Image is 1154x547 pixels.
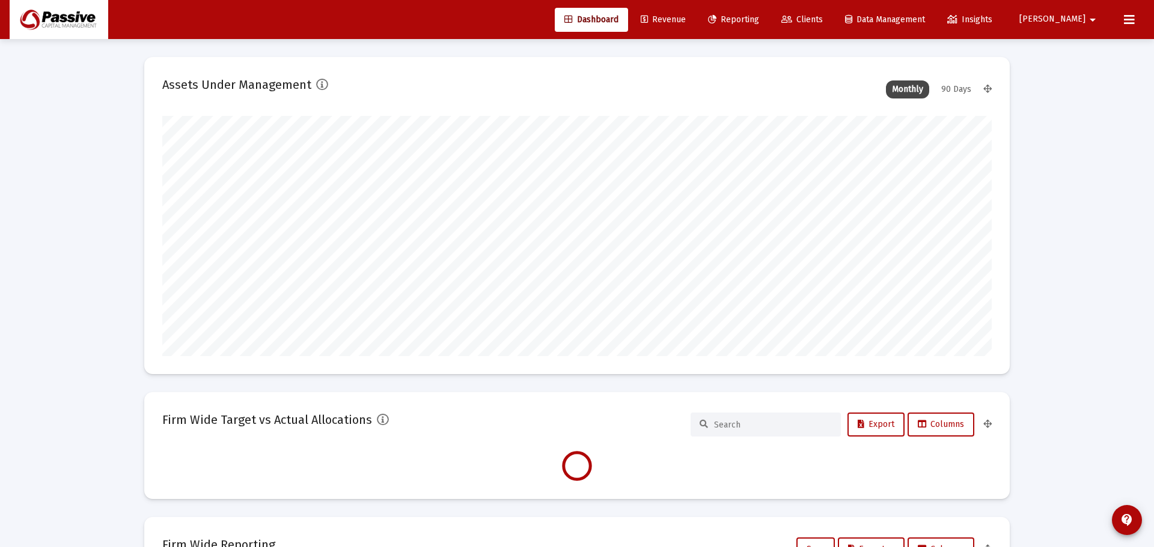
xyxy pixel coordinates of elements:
[845,14,925,25] span: Data Management
[19,8,99,32] img: Dashboard
[698,8,769,32] a: Reporting
[1120,513,1134,527] mat-icon: contact_support
[555,8,628,32] a: Dashboard
[708,14,759,25] span: Reporting
[162,410,372,429] h2: Firm Wide Target vs Actual Allocations
[858,419,894,429] span: Export
[886,80,929,98] div: Monthly
[641,14,686,25] span: Revenue
[947,14,992,25] span: Insights
[162,75,311,94] h2: Assets Under Management
[714,420,832,430] input: Search
[1019,14,1085,25] span: [PERSON_NAME]
[908,413,974,437] button: Columns
[1085,8,1100,32] mat-icon: arrow_drop_down
[835,8,935,32] a: Data Management
[938,8,1002,32] a: Insights
[1005,7,1114,31] button: [PERSON_NAME]
[772,8,832,32] a: Clients
[781,14,823,25] span: Clients
[935,80,977,98] div: 90 Days
[918,419,964,429] span: Columns
[631,8,695,32] a: Revenue
[564,14,618,25] span: Dashboard
[847,413,905,437] button: Export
